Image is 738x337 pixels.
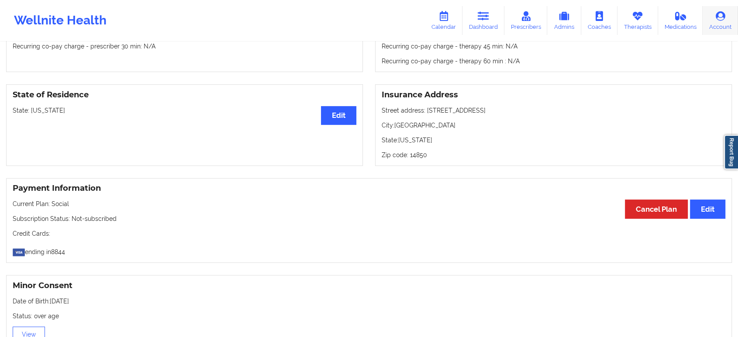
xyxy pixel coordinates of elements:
[13,199,725,208] p: Current Plan: Social
[382,90,725,100] h3: Insurance Address
[690,199,725,218] button: Edit
[547,6,581,35] a: Admins
[382,121,725,130] p: City: [GEOGRAPHIC_DATA]
[581,6,617,35] a: Coaches
[13,42,356,51] p: Recurring co-pay charge - prescriber 30 min : N/A
[321,106,356,125] button: Edit
[617,6,658,35] a: Therapists
[425,6,462,35] a: Calendar
[382,151,725,159] p: Zip code: 14850
[462,6,504,35] a: Dashboard
[13,214,725,223] p: Subscription Status: Not-subscribed
[724,135,738,169] a: Report Bug
[504,6,548,35] a: Prescribers
[13,229,725,238] p: Credit Cards:
[382,136,725,144] p: State: [US_STATE]
[382,42,725,51] p: Recurring co-pay charge - therapy 45 min : N/A
[703,6,738,35] a: Account
[382,57,725,65] p: Recurring co-pay charge - therapy 60 min : N/A
[13,281,725,291] h3: Minor Consent
[625,199,688,218] button: Cancel Plan
[13,90,356,100] h3: State of Residence
[13,183,725,193] h3: Payment Information
[658,6,703,35] a: Medications
[13,106,356,115] p: State: [US_STATE]
[13,312,725,320] p: Status: over age
[382,106,725,115] p: Street address: [STREET_ADDRESS]
[13,244,725,256] p: ending in 8844
[13,297,725,306] p: Date of Birth: [DATE]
